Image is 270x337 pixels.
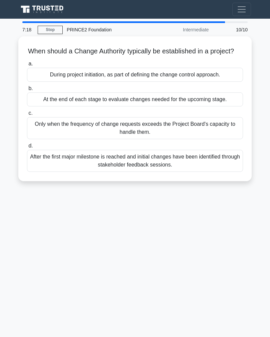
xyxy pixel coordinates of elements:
div: At the end of each stage to evaluate changes needed for the upcoming stage. [27,92,243,106]
div: 7:18 [18,23,38,36]
span: b. [28,85,33,91]
button: Toggle navigation [232,3,251,16]
div: Intermediate [154,23,213,36]
span: c. [28,110,32,116]
span: a. [28,61,33,66]
div: 10/10 [213,23,252,36]
a: Stop [38,26,63,34]
div: PRINCE2 Foundation [63,23,154,36]
span: d. [28,143,33,148]
h5: When should a Change Authority typically be established in a project? [26,47,244,56]
div: Only when the frequency of change requests exceeds the Project Board's capacity to handle them. [27,117,243,139]
div: During project initiation, as part of defining the change control approach. [27,68,243,82]
div: After the first major milestone is reached and initial changes have been identified through stake... [27,150,243,172]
